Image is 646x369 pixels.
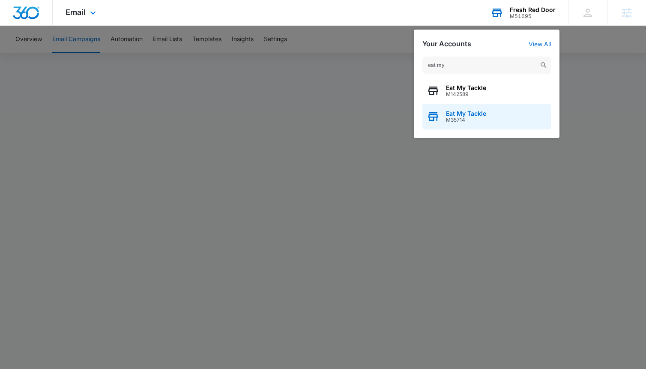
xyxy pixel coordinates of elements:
span: Email [66,8,86,17]
input: Search Accounts [422,57,551,74]
h2: Your Accounts [422,40,471,48]
div: account id [510,13,556,19]
button: Eat My TackleM142589 [422,78,551,104]
span: M35714 [446,117,486,123]
span: Eat My Tackle [446,84,486,91]
button: Eat My TackleM35714 [422,104,551,129]
div: account name [510,6,556,13]
a: View All [529,40,551,48]
span: Eat My Tackle [446,110,486,117]
span: M142589 [446,91,486,97]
